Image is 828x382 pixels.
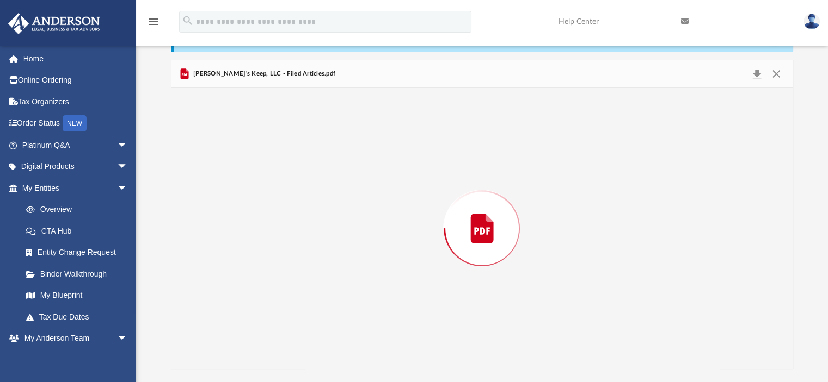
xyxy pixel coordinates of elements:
i: search [182,15,194,27]
span: arrow_drop_down [117,328,139,350]
button: Close [766,66,786,82]
span: arrow_drop_down [117,177,139,199]
div: NEW [63,115,87,131]
a: Binder Walkthrough [15,263,144,285]
button: Download [747,66,767,82]
a: My Blueprint [15,285,139,306]
a: Online Ordering [8,70,144,91]
span: arrow_drop_down [117,156,139,178]
a: Entity Change Request [15,242,144,264]
a: Overview [15,199,144,221]
div: Preview [171,60,794,369]
a: Home [8,48,144,70]
a: Tax Due Dates [15,306,144,328]
i: menu [147,15,160,28]
a: Tax Organizers [8,91,144,112]
a: Platinum Q&Aarrow_drop_down [8,134,144,156]
span: [PERSON_NAME]'s Keep, LLC - Filed Articles.pdf [191,69,335,79]
img: User Pic [804,14,820,29]
a: Digital Productsarrow_drop_down [8,156,144,178]
a: My Entitiesarrow_drop_down [8,177,144,199]
a: menu [147,21,160,28]
a: My Anderson Teamarrow_drop_down [8,328,139,349]
a: CTA Hub [15,220,144,242]
a: Order StatusNEW [8,112,144,135]
img: Anderson Advisors Platinum Portal [5,13,103,34]
span: arrow_drop_down [117,134,139,156]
